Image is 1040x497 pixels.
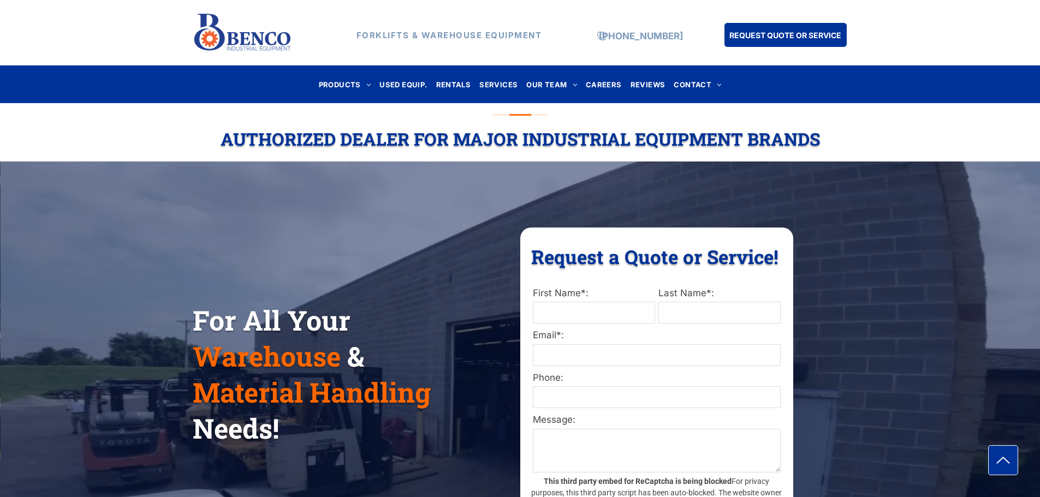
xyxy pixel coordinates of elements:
[356,30,542,40] strong: FORKLIFTS & WAREHOUSE EQUIPMENT
[533,328,781,343] label: Email*:
[522,77,581,92] a: OUR TEAM
[531,244,778,269] span: Request a Quote or Service!
[221,127,820,151] span: Authorized Dealer For Major Industrial Equipment Brands
[599,31,683,41] a: [PHONE_NUMBER]
[193,338,341,374] span: Warehouse
[626,77,670,92] a: REVIEWS
[193,374,431,410] span: Material Handling
[193,302,350,338] span: For All Your
[724,23,847,47] a: REQUEST QUOTE OR SERVICE
[544,477,732,486] strong: This third party embed for ReCaptcha is being blocked
[533,371,781,385] label: Phone:
[533,286,655,301] label: First Name*:
[375,77,431,92] a: USED EQUIP.
[347,338,364,374] span: &
[193,410,279,446] span: Needs!
[432,77,476,92] a: RENTALS
[581,77,626,92] a: CAREERS
[658,286,781,301] label: Last Name*:
[475,77,522,92] a: SERVICES
[669,77,726,92] a: CONTACT
[729,25,841,45] span: REQUEST QUOTE OR SERVICE
[314,77,376,92] a: PRODUCTS
[533,413,781,427] label: Message:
